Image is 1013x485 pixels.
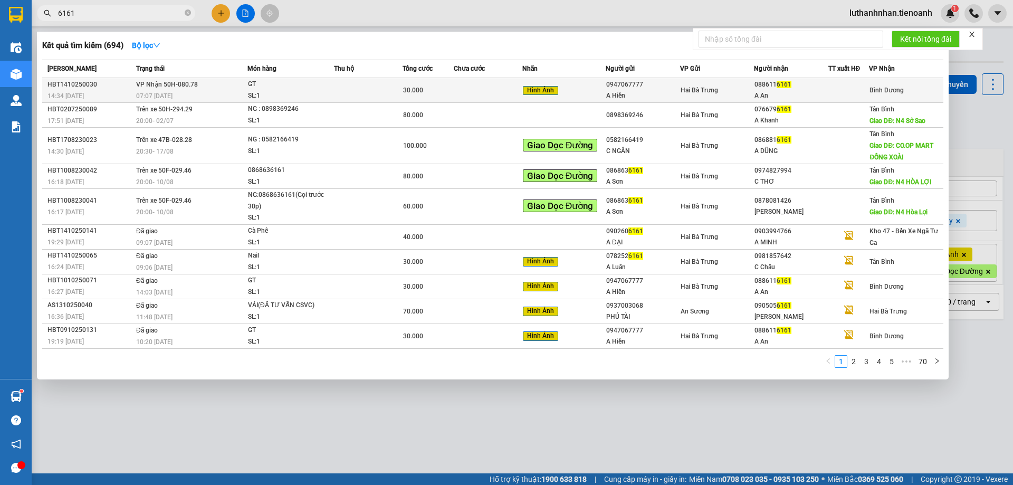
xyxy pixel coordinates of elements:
div: A Hiền [606,287,680,298]
span: Hai Bà Trưng [681,283,718,290]
span: Tân Bình [869,167,894,174]
span: 6161 [777,81,791,88]
li: Previous Page [822,355,835,368]
span: message [11,463,21,473]
img: logo [4,7,31,33]
a: 3 [861,356,872,367]
span: VP Nhận: Hai Bà Trưng [80,39,135,44]
div: 076679 [754,104,828,115]
div: Nail [248,250,327,262]
img: logo-vxr [9,7,23,23]
span: VP Gửi: Bình Dương [4,39,52,44]
div: SL: 1 [248,311,327,323]
span: Đã giao [136,327,158,334]
span: Trên xe 50H-294.29 [136,106,193,113]
div: SL: 1 [248,115,327,127]
span: 07:07 [DATE] [136,92,173,100]
span: ĐT: 0935371718 [80,60,117,65]
span: Hình Ảnh [523,282,558,291]
span: Hai Bà Trưng [681,203,718,210]
span: 40.000 [403,233,423,241]
input: Tìm tên, số ĐT hoặc mã đơn [58,7,183,19]
li: Next 5 Pages [898,355,915,368]
div: 0974827994 [754,165,828,176]
span: 6161 [777,106,791,113]
span: Giao Dọc Đường [523,169,597,182]
img: warehouse-icon [11,95,22,106]
img: warehouse-icon [11,391,22,402]
span: 16:36 [DATE] [47,313,84,320]
div: 0582166419 [606,135,680,146]
span: GỬI KHÁCH HÀNG [47,79,111,87]
span: 6161 [777,277,791,284]
div: NG : 0898369246 [248,103,327,115]
span: VP Nhận 50H-080.78 [136,81,198,88]
span: right [934,358,940,364]
div: 088611 [754,275,828,287]
div: NG : 0582166419 [248,134,327,146]
span: 16:18 [DATE] [47,178,84,186]
span: TT xuất HĐ [828,65,861,72]
div: 088611 [754,79,828,90]
div: A An [754,287,828,298]
div: NG:0868636161(Gọi trước 30p) [248,189,327,212]
span: Giao DĐ: N4 Hòa Lợi [869,208,928,216]
span: down [153,42,160,49]
span: notification [11,439,21,449]
div: HBT1008230041 [47,195,133,206]
div: C Châu [754,262,828,273]
span: 30.000 [403,283,423,290]
div: 078252 [606,251,680,262]
div: A Hiền [606,336,680,347]
span: 6161 [628,197,643,204]
span: 14:03 [DATE] [136,289,173,296]
span: ---------------------------------------------- [23,69,136,77]
div: 086863 [606,165,680,176]
div: GT [248,325,327,336]
span: Tân Bình [869,197,894,204]
span: 70.000 [403,308,423,315]
span: 6161 [777,302,791,309]
img: solution-icon [11,121,22,132]
div: 086881 [754,135,828,146]
span: Bình Dương [869,87,904,94]
div: [PERSON_NAME] [754,206,828,217]
span: Thu hộ [334,65,354,72]
span: 10:20 [DATE] [136,338,173,346]
div: SL: 1 [248,212,327,224]
span: Tổng cước [403,65,433,72]
span: close-circle [185,9,191,16]
a: 70 [915,356,930,367]
span: search [44,9,51,17]
span: Hình Ảnh [523,331,558,341]
span: VP Nhận [869,65,895,72]
div: 086863 [606,195,680,206]
a: 1 [835,356,847,367]
span: 30.000 [403,332,423,340]
div: 090505 [754,300,828,311]
span: 11:48 [DATE] [136,313,173,321]
img: warehouse-icon [11,42,22,53]
span: ĐT:0789 629 629 [4,60,42,65]
div: A Khanh [754,115,828,126]
span: 16:17 [DATE] [47,208,84,216]
div: 090260 [606,226,680,237]
span: 14:30 [DATE] [47,148,84,155]
sup: 1 [20,389,23,393]
div: SL: 1 [248,262,327,273]
span: Tân Bình [869,130,894,138]
span: Trên xe 50F-029.46 [136,167,192,174]
a: 4 [873,356,885,367]
span: Người nhận [754,65,788,72]
span: Món hàng [247,65,276,72]
span: 6161 [628,252,643,260]
li: 1 [835,355,847,368]
span: Hình Ảnh [523,86,558,96]
div: HBT1708230023 [47,135,133,146]
span: 6161 [628,167,643,174]
span: left [825,358,832,364]
span: Đã giao [136,302,158,309]
div: A MINH [754,237,828,248]
span: Trạng thái [136,65,165,72]
div: SL: 1 [248,146,327,157]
